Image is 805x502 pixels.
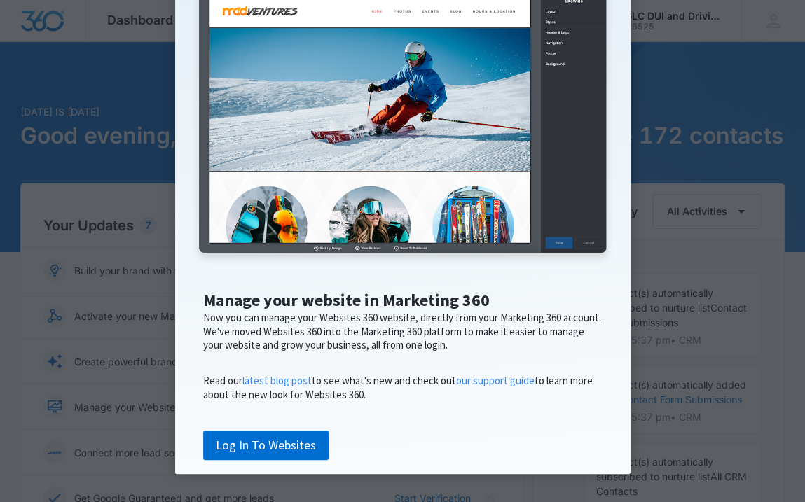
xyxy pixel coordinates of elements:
span: Now you can manage your Websites 360 website, directly from your Marketing 360 account. We've mov... [203,311,601,351]
a: Log In To Websites [203,431,329,460]
a: latest blog post [242,374,312,387]
span: Manage your website in Marketing 360 [203,289,490,311]
span: Read our to see what's new and check out to learn more about the new look for Websites 360. [203,374,593,401]
a: our support guide [456,374,535,387]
